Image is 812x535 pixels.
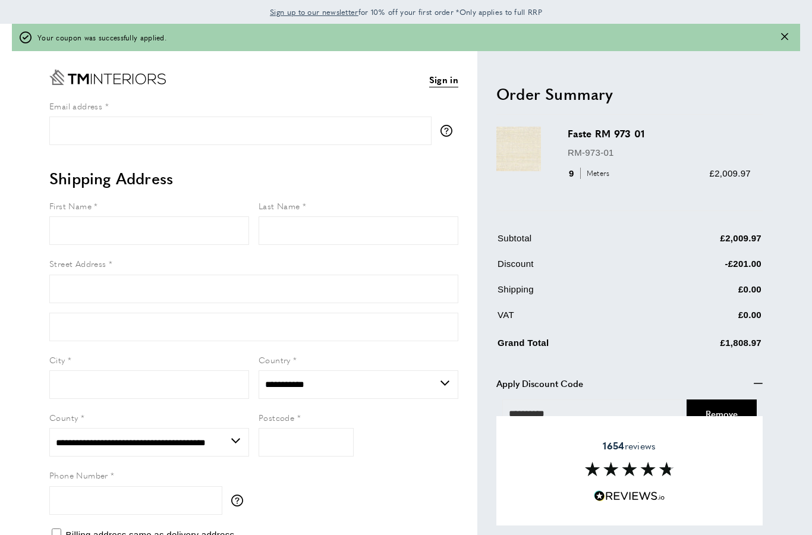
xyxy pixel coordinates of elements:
span: Cancel Coupon [706,407,738,420]
span: reviews [603,440,656,452]
span: County [49,411,78,423]
img: Faste RM 973 01 [496,127,541,171]
img: Reviews.io 5 stars [594,490,665,502]
span: £2,009.97 [710,168,751,178]
button: Close message [781,32,788,43]
span: First Name [49,200,92,212]
button: More information [440,125,458,137]
button: More information [231,495,249,506]
p: RM-973-01 [568,146,751,160]
span: Sign up to our newsletter [270,7,358,17]
span: Email address [49,100,102,112]
td: -£201.00 [644,257,761,280]
td: £1,808.97 [644,333,761,359]
span: Meters [580,168,613,179]
td: £2,009.97 [644,231,761,254]
a: Sign up to our newsletter [270,6,358,18]
td: Grand Total [498,333,643,359]
span: Country [259,354,291,366]
span: Apply Discount Code [496,376,583,391]
td: Subtotal [498,231,643,254]
td: £0.00 [644,308,761,331]
div: 9 [568,166,613,181]
h3: Faste RM 973 01 [568,127,751,140]
span: for 10% off your first order *Only applies to full RRP [270,7,542,17]
a: Sign in [429,73,458,87]
h2: Shipping Address [49,168,458,189]
span: Phone Number [49,469,108,481]
span: City [49,354,65,366]
strong: 1654 [603,439,624,452]
td: Discount [498,257,643,280]
span: Last Name [259,200,300,212]
td: £0.00 [644,282,761,306]
button: Cancel Coupon [687,399,757,428]
span: Your coupon was successfully applied. [37,32,166,43]
span: Street Address [49,257,106,269]
a: Go to Home page [49,70,166,85]
h2: Order Summary [496,83,763,105]
img: Reviews section [585,462,674,476]
span: Postcode [259,411,294,423]
td: VAT [498,308,643,331]
td: Shipping [498,282,643,306]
